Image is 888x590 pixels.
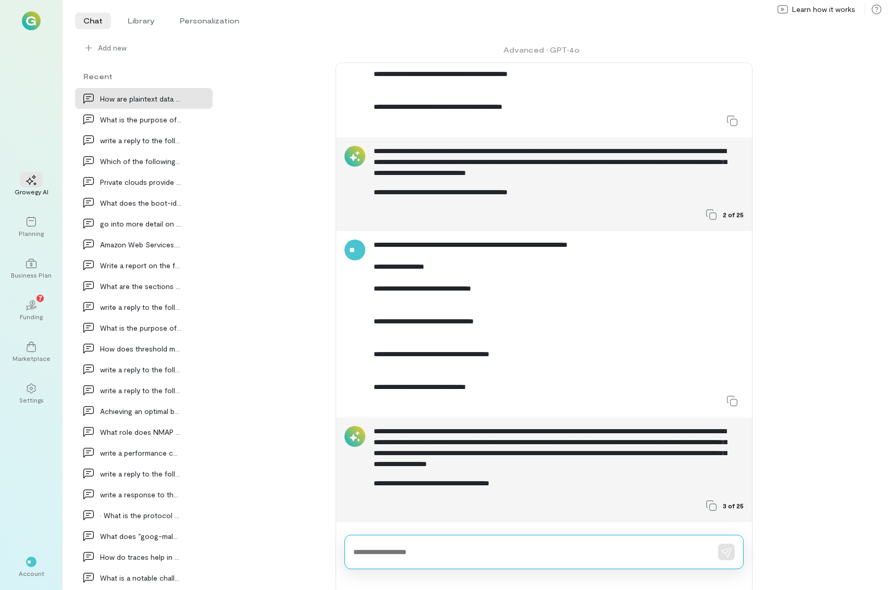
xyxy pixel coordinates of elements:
[13,354,51,362] div: Marketplace
[100,135,181,146] div: write a reply to the following to include a new r…
[100,426,181,437] div: What role does NMAP play in incident response pro…
[100,239,181,250] div: Amazon Web Services. (2023). Security in the AWS…
[100,156,181,167] div: Which of the following is NOT a fundamental under…
[75,12,111,29] li: Chat
[100,197,181,208] div: What does the boot-id represent in the systemd jo…
[13,292,50,329] a: Funding
[100,302,181,312] div: write a reply to the following and include What a…
[19,569,44,578] div: Account
[100,510,181,521] div: • What is the protocol SSDP? Why would it be good…
[100,489,181,500] div: write a response to the following to include a fa…
[119,12,163,29] li: Library
[100,551,181,562] div: How do traces help in understanding system behavi…
[171,12,248,29] li: Personalization
[13,167,50,204] a: Growegy AI
[100,260,181,271] div: Write a report on the following: Network Monitori…
[11,271,52,279] div: Business Plan
[13,375,50,412] a: Settings
[100,447,181,458] div: write a performance comments for an ITNC in the N…
[13,250,50,287] a: Business Plan
[100,531,181,542] div: What does “goog-malware-shavar” mean inside the T…
[39,293,42,303] span: 7
[13,208,50,246] a: Planning
[20,312,43,321] div: Funding
[15,187,48,196] div: Growegy AI
[19,229,44,237] div: Planning
[100,218,181,229] div: go into more detail on the following and provide…
[100,364,181,375] div: write a reply to the following to include a new f…
[19,396,44,404] div: Settings
[100,93,181,104] div: How are plaintext data blocks transformed in the…
[100,572,181,583] div: What is a notable challenge associated with cloud…
[100,385,181,396] div: write a reply to the following to include a fact…
[100,177,181,187] div: Private clouds provide exclusive use by a single…
[75,71,213,82] div: Recent
[100,343,181,354] div: How does threshold monitoring work in anomaly det…
[100,406,181,417] div: Achieving an optimal balance between security and…
[723,501,744,510] span: 3 of 25
[100,468,181,479] div: write a reply to the following to include a new f…
[723,210,744,219] span: 2 of 25
[13,333,50,371] a: Marketplace
[792,4,855,15] span: Learn how it works
[98,43,204,53] span: Add new
[100,114,181,125] div: What is the purpose of encryption, and how does i…
[100,281,181,292] div: What are the sections of the syslog file? How wou…
[100,322,181,333] div: What is the purpose of SNORT rules in an Intrusio…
